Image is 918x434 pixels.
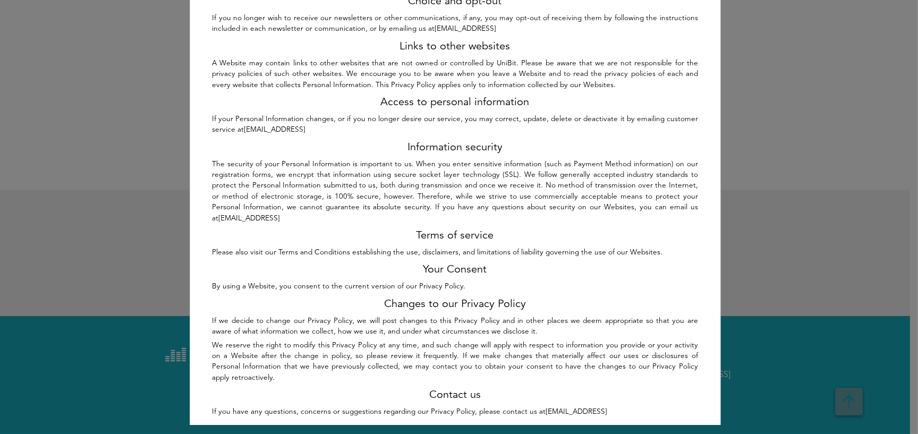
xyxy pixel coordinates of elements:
iframe: Drift Widget Chat Controller [865,381,905,421]
p: The security of your Personal Information is important to us. When you enter sensitive informatio... [212,159,698,224]
h1: Changes to our Privacy Policy [212,298,698,311]
h1: Information security [212,141,698,154]
p: If we decide to change our Privacy Policy, we will post changes to this Privacy Policy and in oth... [212,316,698,338]
p: We reserve the right to modify this Privacy Policy at any time, and such change will apply with r... [212,341,698,384]
a: [EMAIL_ADDRESS] [435,25,496,32]
p: By using a Website, you consent to the current version of our Privacy Policy. [212,282,698,292]
h1: Your Consent [212,263,698,276]
a: [EMAIL_ADDRESS] [218,215,280,222]
h1: Contact us [212,389,698,402]
p: If you no longer wish to receive our newsletters or other communications, if any, you may opt-out... [212,13,698,35]
h1: Access to personal information [212,96,698,109]
p: If your Personal Information changes, or if you no longer desire our service, you may correct, up... [212,114,698,136]
h1: Links to other websites [212,40,698,53]
a: [EMAIL_ADDRESS] [546,409,607,415]
a: [EMAIL_ADDRESS] [244,126,305,133]
p: If you have any questions, concerns or suggestions regarding our Privacy Policy, please contact u... [212,407,698,418]
p: A Website may contain links to other websites that are not owned or controlled by UniBit. Please ... [212,58,698,91]
p: Please also visit our Terms and Conditions establishing the use, disclaimers, and limitations of ... [212,248,698,258]
h1: Terms of service [212,229,698,242]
